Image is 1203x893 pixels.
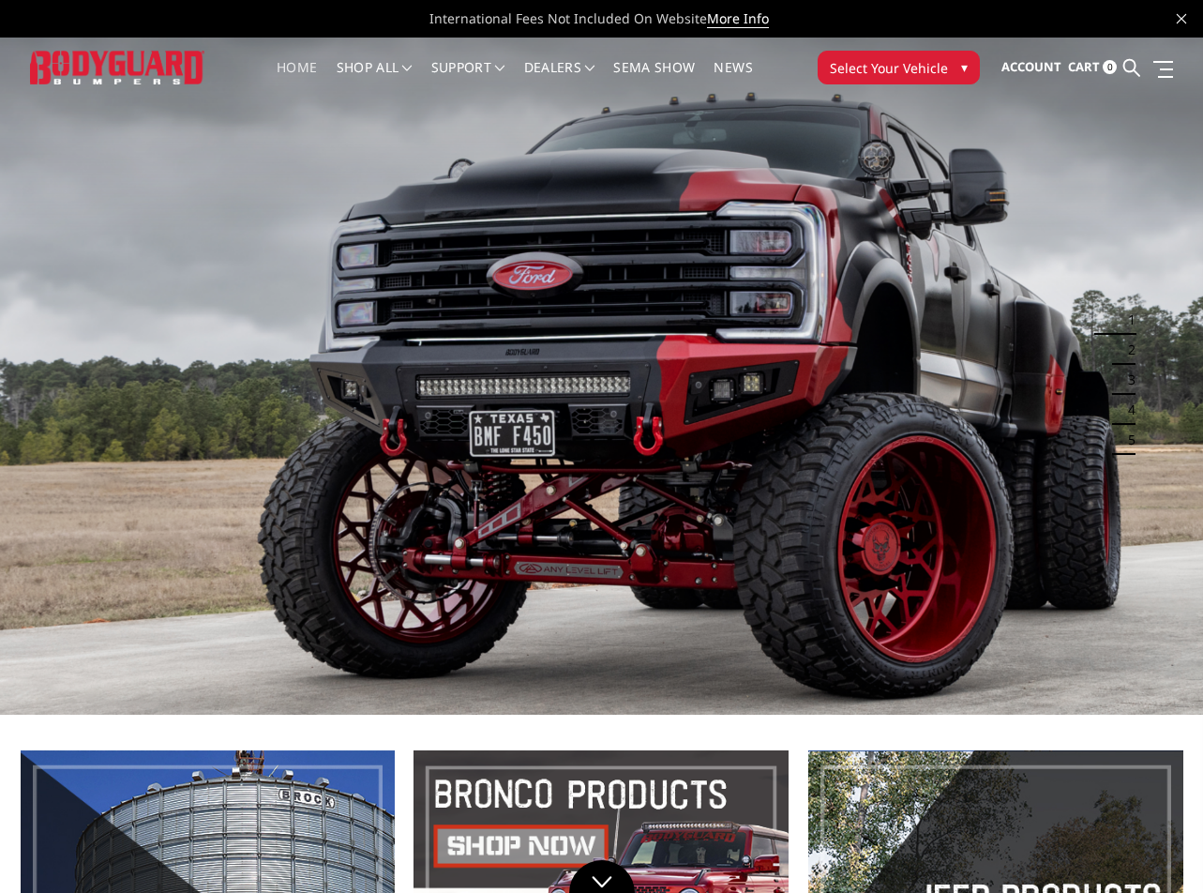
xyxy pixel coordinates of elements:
span: Select Your Vehicle [830,58,948,78]
a: SEMA Show [613,61,695,98]
button: 4 of 5 [1117,395,1135,425]
a: Account [1001,42,1061,93]
button: 3 of 5 [1117,365,1135,395]
span: 0 [1103,60,1117,74]
span: Cart [1068,58,1100,75]
span: ▾ [961,57,968,77]
a: Dealers [524,61,595,98]
button: 2 of 5 [1117,335,1135,365]
a: More Info [707,9,769,28]
a: shop all [337,61,413,98]
a: Cart 0 [1068,42,1117,93]
button: Select Your Vehicle [818,51,980,84]
a: News [714,61,752,98]
a: Support [431,61,505,98]
span: Account [1001,58,1061,75]
img: BODYGUARD BUMPERS [30,51,205,85]
button: 1 of 5 [1117,305,1135,335]
a: Home [277,61,317,98]
button: 5 of 5 [1117,425,1135,455]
